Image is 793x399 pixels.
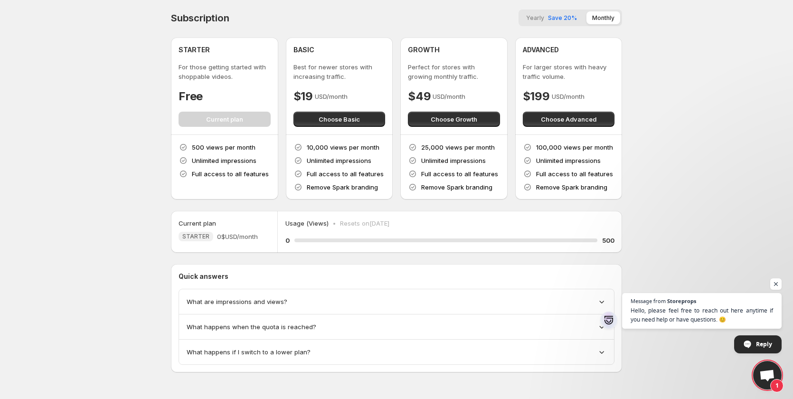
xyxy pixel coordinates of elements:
p: Remove Spark branding [307,182,378,192]
p: Quick answers [179,272,614,281]
h5: 0 [285,236,290,245]
span: What happens when the quota is reached? [187,322,316,332]
span: Reply [756,336,772,352]
p: Unlimited impressions [307,156,371,165]
p: Unlimited impressions [421,156,486,165]
span: What happens if I switch to a lower plan? [187,347,311,357]
p: 10,000 views per month [307,142,379,152]
p: Perfect for stores with growing monthly traffic. [408,62,500,81]
p: Best for newer stores with increasing traffic. [293,62,386,81]
p: 500 views per month [192,142,255,152]
p: Remove Spark branding [536,182,607,192]
span: Choose Basic [319,114,360,124]
button: Choose Advanced [523,112,615,127]
span: What are impressions and views? [187,297,287,306]
button: Choose Basic [293,112,386,127]
button: YearlySave 20% [520,11,583,24]
h4: ADVANCED [523,45,559,55]
p: USD/month [552,92,585,101]
h4: STARTER [179,45,210,55]
p: 100,000 views per month [536,142,613,152]
p: USD/month [315,92,348,101]
h4: $49 [408,89,431,104]
h4: Subscription [171,12,229,24]
span: Message from [631,298,666,304]
p: Unlimited impressions [536,156,601,165]
button: Choose Growth [408,112,500,127]
span: STARTER [182,233,209,240]
h4: $199 [523,89,550,104]
p: USD/month [433,92,465,101]
h4: GROWTH [408,45,440,55]
p: For those getting started with shoppable videos. [179,62,271,81]
button: Monthly [586,11,620,24]
p: Resets on [DATE] [340,218,389,228]
h4: Free [179,89,203,104]
p: For larger stores with heavy traffic volume. [523,62,615,81]
h5: Current plan [179,218,216,228]
p: Unlimited impressions [192,156,256,165]
span: Choose Growth [431,114,477,124]
h4: $19 [293,89,313,104]
span: 0$ USD/month [217,232,258,241]
span: 1 [770,379,784,392]
p: Usage (Views) [285,218,329,228]
p: Full access to all features [192,169,269,179]
span: Yearly [526,14,544,21]
span: Choose Advanced [541,114,596,124]
div: Open chat [753,361,782,389]
p: Full access to all features [536,169,613,179]
h5: 500 [602,236,614,245]
p: Full access to all features [307,169,384,179]
p: Remove Spark branding [421,182,492,192]
span: Hello, please feel free to reach out here anytime if you need help or have questions. 😊 [631,306,773,324]
p: • [332,218,336,228]
span: Save 20% [548,14,577,21]
span: Storeprops [667,298,696,304]
h4: BASIC [293,45,314,55]
p: Full access to all features [421,169,498,179]
p: 25,000 views per month [421,142,495,152]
